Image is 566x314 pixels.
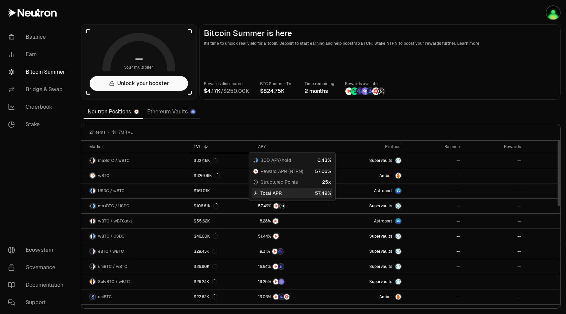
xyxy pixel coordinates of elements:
[81,289,190,304] a: uniBTC LogouniBTC
[190,274,254,289] a: $26.24K
[90,249,92,254] img: eBTC Logo
[190,199,254,213] a: $106.61K
[204,29,556,38] h2: Bitcoin Summer is here
[254,199,329,213] a: NTRNStructured Points
[90,218,92,224] img: wBTC Logo
[194,218,210,224] div: $55.62K
[98,218,132,224] span: wBTC / wBTC.axl
[396,264,401,269] img: Supervaults
[3,63,73,81] a: Bitcoin Summer
[258,144,325,149] div: APY
[3,98,73,116] a: Orderbook
[258,218,325,224] button: NTRN
[194,158,218,163] div: $327.16K
[93,218,95,224] img: wBTC.axl Logo
[260,168,303,175] span: Reward APR (NTRN)
[194,144,250,149] div: TVL
[253,180,258,184] img: Structured Points
[124,64,154,71] span: your multiplier
[396,203,401,209] img: Supervaults
[93,249,95,254] img: wBTC Logo
[254,259,329,274] a: NTRNBedrock Diamonds
[406,214,464,229] a: --
[89,144,186,149] div: Market
[190,168,254,183] a: $326.08K
[90,234,92,239] img: wBTC Logo
[374,218,392,224] span: Astroport
[3,81,73,98] a: Bridge & Swap
[369,158,392,163] span: Supervaults
[112,130,133,135] span: $1.17M TVL
[254,289,329,304] a: NTRNBedrock DiamondsMars Fragments
[305,87,334,95] div: 2 months
[279,294,284,300] img: Bedrock Diamonds
[81,259,190,274] a: uniBTC LogowBTC LogouniBTC / wBTC
[464,214,525,229] a: --
[329,274,406,289] a: SupervaultsSupervaults
[258,248,325,255] button: NTRNEtherFi Points
[464,168,525,183] a: --
[93,203,95,209] img: USDC Logo
[260,80,294,87] p: BTC Summer TVL
[194,294,217,300] div: $22.62K
[396,279,401,284] img: Supervaults
[369,249,392,254] span: Supervaults
[406,183,464,198] a: --
[89,130,105,135] span: 27 items
[254,274,329,289] a: NTRNSolv Points
[372,88,380,95] img: Mars Fragments
[396,249,401,254] img: Supervaults
[3,28,73,46] a: Balance
[406,259,464,274] a: --
[274,203,279,209] img: NTRN
[279,279,284,284] img: Solv Points
[93,279,95,284] img: wBTC Logo
[464,244,525,259] a: --
[369,234,392,239] span: Supervaults
[329,259,406,274] a: SupervaultsSupervaults
[190,289,254,304] a: $22.62K
[329,153,406,168] a: SupervaultsSupervaults
[3,259,73,276] a: Governance
[93,264,95,269] img: wBTC Logo
[81,244,190,259] a: eBTC LogowBTC LogoeBTC / wBTC
[254,214,329,229] a: NTRN
[90,188,92,194] img: USDC Logo
[272,249,278,254] img: NTRN
[464,153,525,168] a: --
[3,294,73,311] a: Support
[273,279,279,284] img: NTRN
[273,234,279,239] img: NTRN
[190,214,254,229] a: $55.62K
[345,88,353,95] img: NTRN
[98,234,125,239] span: wBTC / USDC
[90,294,95,300] img: uniBTC Logo
[90,279,92,284] img: SolvBTC Logo
[190,259,254,274] a: $26.80K
[194,234,218,239] div: $46.00K
[90,264,92,269] img: uniBTC Logo
[260,190,282,197] span: Total APR
[194,264,218,269] div: $26.80K
[464,229,525,244] a: --
[379,294,392,300] span: Amber
[93,234,95,239] img: USDC Logo
[90,203,92,209] img: maxBTC Logo
[98,294,112,300] span: uniBTC
[190,153,254,168] a: $327.16K
[98,249,124,254] span: eBTC / wBTC
[81,274,190,289] a: SolvBTC LogowBTC LogoSolvBTC / wBTC
[410,144,460,149] div: Balance
[464,199,525,213] a: --
[81,199,190,213] a: maxBTC LogoUSDC LogomaxBTC / USDC
[278,249,283,254] img: EtherFi Points
[406,199,464,213] a: --
[379,173,392,178] span: Amber
[98,203,129,209] span: maxBTC / USDC
[3,241,73,259] a: Ecosystem
[84,105,143,118] a: Neutron Positions
[374,188,392,194] span: Astroport
[90,158,92,163] img: maxBTC Logo
[3,276,73,294] a: Documentation
[258,263,325,270] button: NTRNBedrock Diamonds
